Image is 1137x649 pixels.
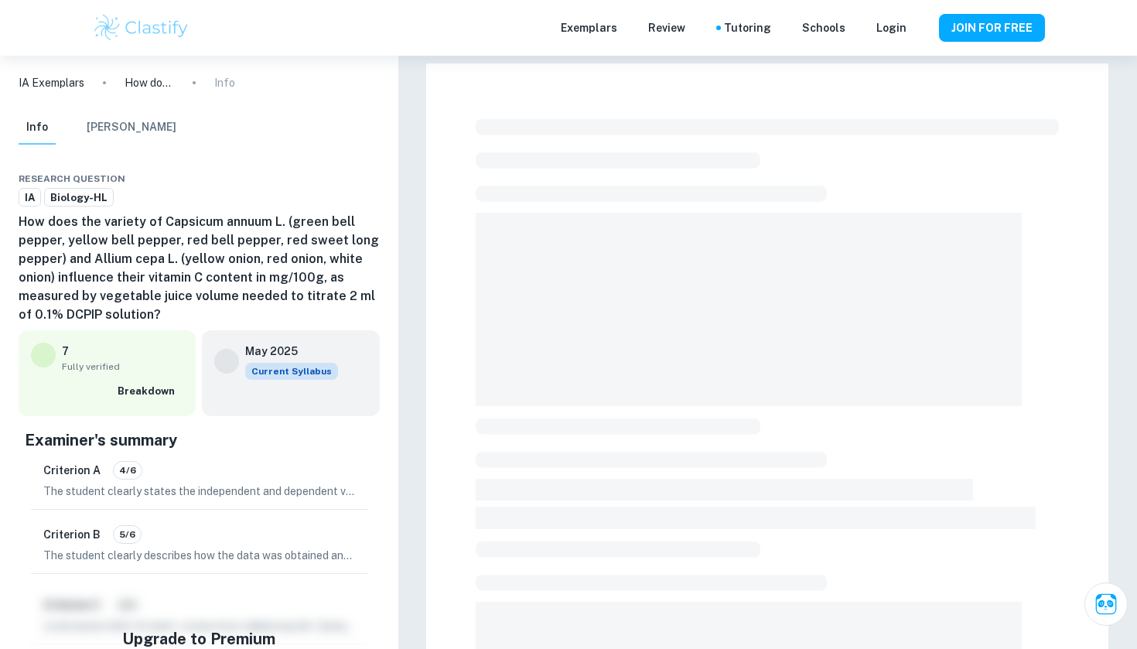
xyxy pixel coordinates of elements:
[876,19,907,36] a: Login
[561,19,617,36] p: Exemplars
[352,169,364,188] div: Bookmark
[114,380,183,403] button: Breakdown
[87,111,176,145] button: [PERSON_NAME]
[939,14,1045,42] button: JOIN FOR FREE
[43,526,101,543] h6: Criterion B
[919,24,927,32] button: Help and Feedback
[19,190,40,206] span: IA
[45,190,113,206] span: Biology-HL
[245,363,338,380] span: Current Syllabus
[336,169,349,188] div: Download
[245,363,338,380] div: This exemplar is based on the current syllabus. Feel free to refer to it for inspiration/ideas wh...
[214,74,235,91] p: Info
[367,169,380,188] div: Report issue
[43,547,355,564] p: The student clearly describes how the data was obtained and processed, ensuring that each procedu...
[19,74,84,91] a: IA Exemplars
[114,463,142,477] span: 4/6
[648,19,685,36] p: Review
[19,188,41,207] a: IA
[43,462,101,479] h6: Criterion A
[92,12,190,43] img: Clastify logo
[44,188,114,207] a: Biology-HL
[321,169,333,188] div: Share
[245,343,326,360] h6: May 2025
[19,111,56,145] button: Info
[19,172,125,186] span: Research question
[1084,582,1128,626] button: Ask Clai
[724,19,771,36] a: Tutoring
[62,343,69,360] p: 7
[62,360,183,374] span: Fully verified
[802,19,845,36] a: Schools
[114,528,141,541] span: 5/6
[125,74,174,91] p: How does the variety of Capsicum annuum L. (green bell pepper, yellow bell pepper, red bell peppe...
[25,429,374,452] h5: Examiner's summary
[43,483,355,500] p: The student clearly states the independent and dependent variables in the research question, spec...
[19,213,380,324] h6: How does the variety of Capsicum annuum L. (green bell pepper, yellow bell pepper, red bell peppe...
